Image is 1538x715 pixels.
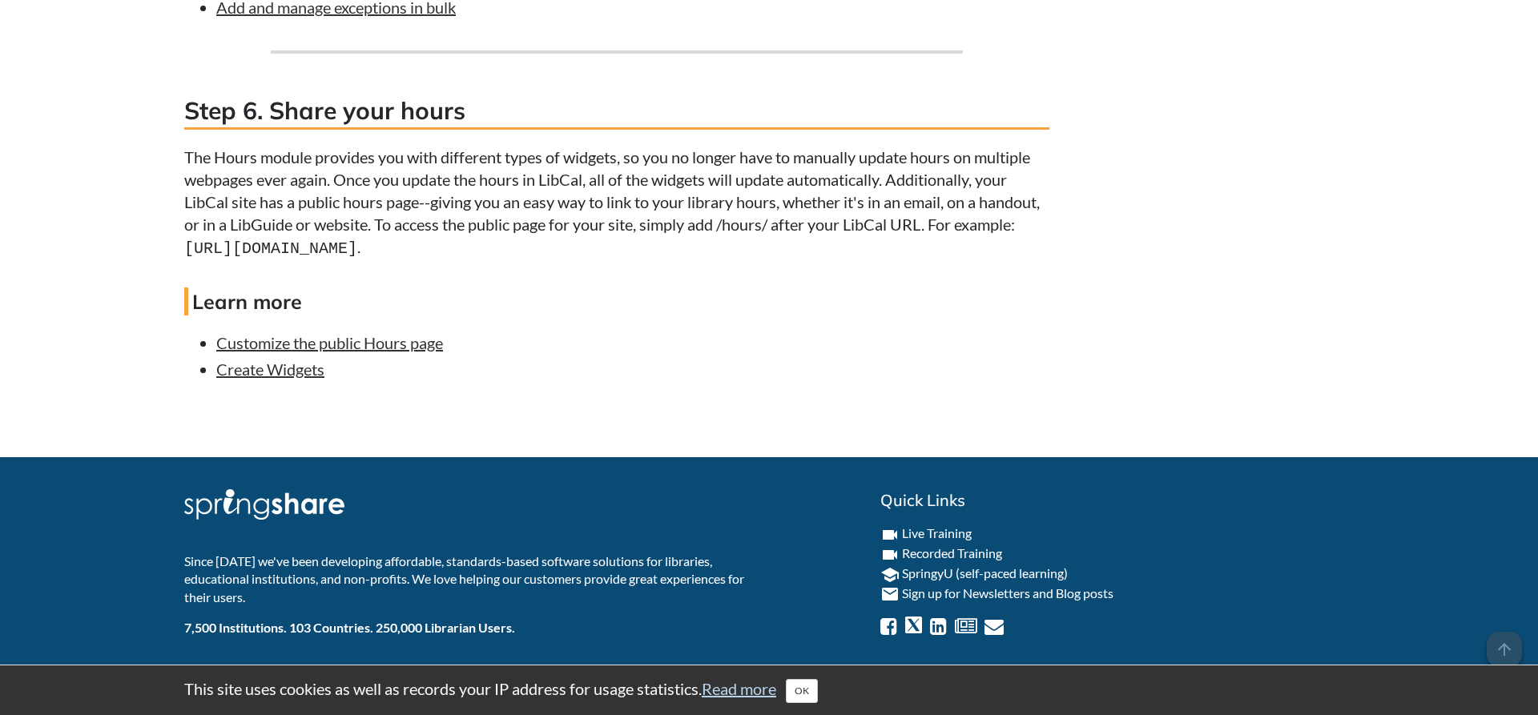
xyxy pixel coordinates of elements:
[216,333,443,352] a: Customize the public Hours page
[1487,633,1522,653] a: arrow_upward
[1487,632,1522,667] span: arrow_upward
[184,146,1049,260] p: The Hours module provides you with different types of widgets, so you no longer have to manually ...
[184,239,357,258] samp: [URL][DOMAIN_NAME]
[902,525,972,540] a: Live Training
[880,565,900,584] i: school
[902,585,1113,601] a: Sign up for Newsletters and Blog posts
[168,677,1370,703] div: This site uses cookies as well as records your IP address for usage statistics.
[184,287,1049,315] h4: Learn more
[902,565,1068,580] a: SpringyU (self-paced learning)
[184,552,757,606] p: Since [DATE] we've been developing affordable, standards-based software solutions for libraries, ...
[702,679,776,698] a: Read more
[184,489,344,520] img: Springshare
[184,94,1049,130] h3: Step 6. Share your hours
[216,360,324,379] a: Create Widgets
[786,679,818,703] button: Close
[880,489,1354,512] h2: Quick Links
[902,545,1002,560] a: Recorded Training
[184,620,515,635] b: 7,500 Institutions. 103 Countries. 250,000 Librarian Users.
[880,545,900,564] i: videocam
[880,584,900,604] i: email
[880,525,900,544] i: videocam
